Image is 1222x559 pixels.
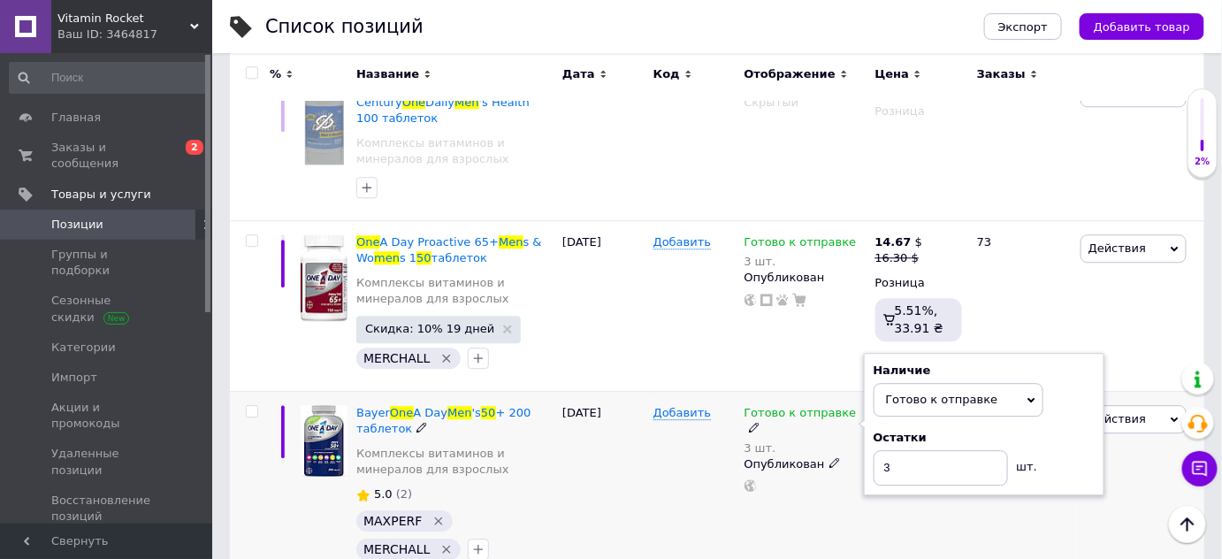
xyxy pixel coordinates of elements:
a: Комплексы витаминов и минералов для взрослых [356,446,554,478]
span: Daily [425,96,454,109]
span: MERCHALL [363,542,430,556]
span: Скидка: 10% 19 дней [365,323,494,334]
span: Код [653,66,680,82]
span: Добавить товар [1094,20,1190,34]
span: Импорт [51,370,97,386]
span: s & Wo [356,235,542,264]
button: Наверх [1169,506,1206,543]
button: Чат с покупателем [1182,451,1218,486]
img: Bayer One A Day Men's 50+ 200 таблеток [301,405,348,479]
div: Наличие [874,363,1095,379]
div: 16.30 $ [875,250,923,266]
span: A Day Proactive 65+ [380,235,500,249]
div: Опубликован [745,270,867,286]
span: Готово к отправке [886,393,998,406]
div: Опубликован [745,456,867,472]
span: Главная [51,110,101,126]
a: OneA Day Proactive 65+Mens & Womens 150таблеток [356,235,542,264]
button: Добавить товар [1080,13,1204,40]
svg: Удалить метку [432,514,446,528]
div: 14 [966,65,1076,220]
span: Men [447,406,471,419]
span: Группы и подборки [51,247,164,279]
span: Цена [875,66,910,82]
svg: Удалить метку [439,351,454,365]
span: One [390,406,413,419]
span: 5.0 [374,487,393,501]
span: Men [454,96,478,109]
span: Дата [562,66,595,82]
span: s 1 [400,251,416,264]
span: + 200 таблеток [356,406,531,435]
span: Men [499,235,523,249]
span: 2 [186,140,203,155]
span: Акции и промокоды [51,400,164,432]
span: MERCHALL [363,351,430,365]
span: Восстановление позиций [51,493,164,525]
div: 3 шт. [745,441,867,455]
span: 's [472,406,481,419]
div: Розница [875,103,962,119]
span: Витамины для мужчин 21st Century [356,80,524,109]
span: Bayer [356,406,390,419]
span: (2) [396,487,412,501]
div: Скрытый [745,95,867,111]
span: One [356,235,379,249]
span: Экспорт [998,20,1048,34]
input: Поиск [9,62,209,94]
div: 3 шт. [745,255,857,268]
span: Категории [51,340,116,356]
b: 14.67 [875,235,912,249]
span: Заказы и сообщения [51,140,164,172]
div: 73 [966,220,1076,391]
span: Готово к отправке [745,235,857,254]
div: Список позиций [265,18,424,36]
span: Действия [1088,241,1146,255]
span: A Day [414,406,448,419]
div: Розница [875,275,962,291]
span: % [270,66,281,82]
span: Позиции [51,217,103,233]
span: Действия [1088,412,1146,425]
span: Сезонные скидки [51,293,164,325]
a: Комплексы витаминов и минералов для взрослых [356,135,554,167]
span: Готово к отправке [745,406,857,425]
span: MAXPERF [363,514,422,528]
span: Удаленные позиции [51,446,164,478]
span: Vitamin Rocket [57,11,190,27]
span: Отображение [745,66,836,82]
img: One A Day Proactive 65+ Mens & Womens 150 таблеток [301,234,348,321]
span: One [402,96,425,109]
div: 2% [1188,156,1217,168]
a: Комплексы витаминов и минералов для взрослых [356,275,554,307]
span: Добавить [653,235,711,249]
div: [DATE] [558,65,649,220]
div: $ [875,234,923,250]
span: Добавить [653,406,711,420]
span: Название [356,66,419,82]
img: Витамины для мужчин 21st Century One Daily Men's Health 100 таблеток [305,79,344,165]
span: 50 [481,406,496,419]
span: 50 [416,251,432,264]
a: Витамины для мужчин 21st CenturyOneDailyMen's Health 100 таблеток [356,80,530,125]
span: Заказы [977,66,1026,82]
a: BayerOneA DayMen's50+ 200 таблеток [356,406,531,435]
span: Товары и услуги [51,187,151,203]
span: 5.51%, 33.91 ₴ [895,303,943,335]
div: Остатки [874,430,1095,446]
svg: Удалить метку [439,542,454,556]
span: таблеток [432,251,487,264]
div: [DATE] [558,220,649,391]
span: men [374,251,400,264]
div: шт. [1008,450,1043,475]
button: Экспорт [984,13,1062,40]
div: Ваш ID: 3464817 [57,27,212,42]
